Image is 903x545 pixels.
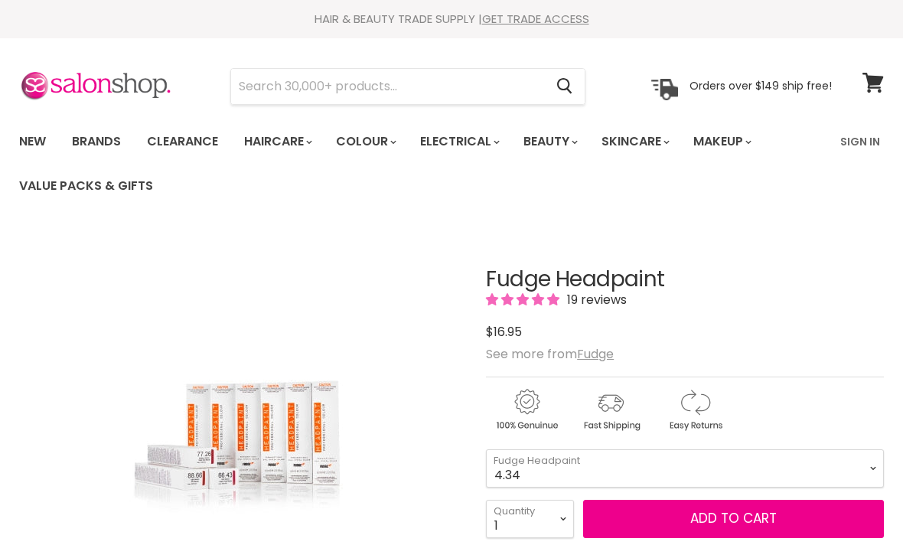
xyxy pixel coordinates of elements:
button: Add to cart [583,500,884,538]
a: New [8,126,57,158]
a: Electrical [409,126,509,158]
a: Colour [324,126,406,158]
a: Sign In [831,126,889,158]
a: Clearance [135,126,230,158]
a: GET TRADE ACCESS [482,11,589,27]
form: Product [230,68,585,105]
a: Value Packs & Gifts [8,170,165,202]
h1: Fudge Headpaint [486,268,884,292]
a: Makeup [682,126,761,158]
span: 4.89 stars [486,291,562,308]
select: Quantity [486,500,574,538]
button: Search [544,69,585,104]
span: Add to cart [690,509,777,527]
ul: Main menu [8,119,831,208]
img: returns.gif [654,387,735,433]
a: Beauty [512,126,587,158]
img: genuine.gif [486,387,567,433]
a: Haircare [233,126,321,158]
a: Brands [60,126,132,158]
img: shipping.gif [570,387,651,433]
span: 19 reviews [562,291,627,308]
a: Skincare [590,126,679,158]
span: See more from [486,345,614,363]
input: Search [231,69,544,104]
p: Orders over $149 ship free! [689,79,832,93]
a: Fudge [577,345,614,363]
span: $16.95 [486,323,522,341]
